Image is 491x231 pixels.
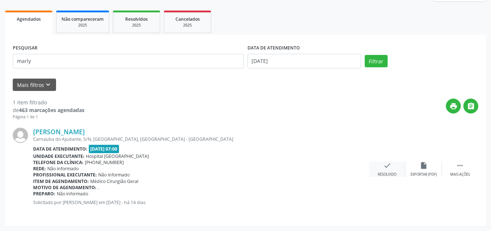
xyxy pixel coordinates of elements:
i: print [450,102,458,110]
b: Item de agendamento: [33,178,89,184]
span: Não informado [57,191,88,197]
div: Exportar (PDF) [411,172,437,177]
span: Cancelados [175,16,200,22]
i:  [456,162,464,170]
button: Mais filtroskeyboard_arrow_down [13,79,56,91]
i:  [467,102,475,110]
span: Não informado [47,166,79,172]
i: check [383,162,391,170]
div: de [13,106,84,114]
span: Hospital [GEOGRAPHIC_DATA] [86,153,149,159]
div: 1 item filtrado [13,99,84,106]
div: 2025 [169,23,206,28]
b: Preparo: [33,191,55,197]
button:  [463,99,478,113]
span: [PHONE_NUMBER] [85,159,124,166]
button: Filtrar [365,55,388,67]
i: keyboard_arrow_down [44,81,52,89]
p: Solicitado por [PERSON_NAME] em [DATE] - há 14 dias [33,199,369,206]
img: img [13,128,28,143]
b: Motivo de agendamento: [33,184,96,191]
span: Médico Cirurgião Geral [90,178,138,184]
span: Agendados [17,16,41,22]
div: Carnauba do Ajudante, S/N, [GEOGRAPHIC_DATA], [GEOGRAPHIC_DATA] - [GEOGRAPHIC_DATA] [33,136,369,142]
strong: 463 marcações agendadas [19,107,84,113]
div: Mais ações [450,172,470,177]
b: Rede: [33,166,46,172]
span: [DATE] 07:00 [89,145,119,153]
div: 2025 [118,23,155,28]
button: print [446,99,461,113]
input: Selecione um intervalo [248,54,361,68]
span: Resolvidos [125,16,148,22]
span: . [98,184,99,191]
b: Data de atendimento: [33,146,87,152]
input: Nome, CNS [13,54,244,68]
a: [PERSON_NAME] [33,128,85,136]
b: Profissional executante: [33,172,97,178]
div: Resolvido [378,172,396,177]
label: PESQUISAR [13,43,37,54]
b: Telefone da clínica: [33,159,83,166]
div: Página 1 de 1 [13,114,84,120]
span: Não informado [98,172,130,178]
i: insert_drive_file [420,162,428,170]
div: 2025 [62,23,104,28]
b: Unidade executante: [33,153,84,159]
label: DATA DE ATENDIMENTO [248,43,300,54]
span: Não compareceram [62,16,104,22]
